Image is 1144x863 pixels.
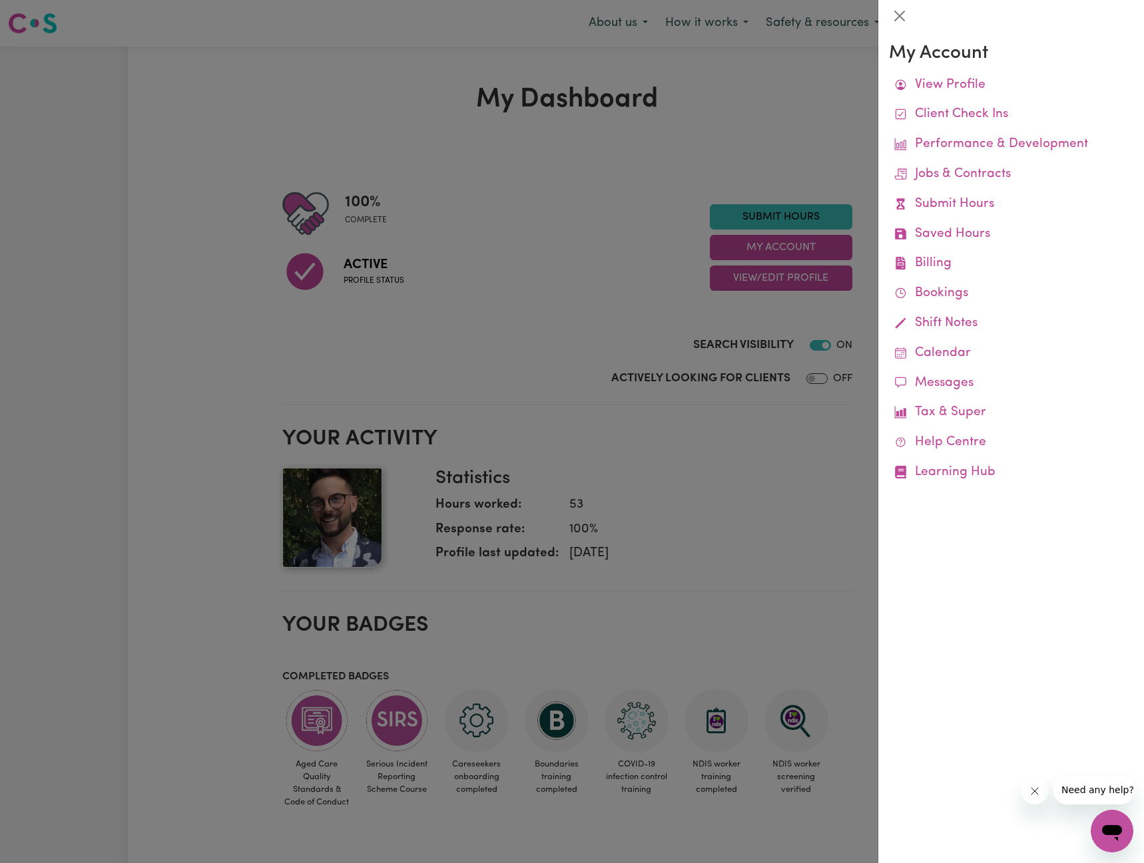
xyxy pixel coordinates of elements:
a: Learning Hub [889,458,1133,488]
a: Bookings [889,279,1133,309]
a: Help Centre [889,428,1133,458]
h3: My Account [889,43,1133,65]
a: Shift Notes [889,309,1133,339]
span: Need any help? [8,9,81,20]
a: Performance & Development [889,130,1133,160]
a: Messages [889,369,1133,399]
a: Jobs & Contracts [889,160,1133,190]
button: Close [889,5,910,27]
iframe: Button to launch messaging window [1091,810,1133,852]
a: Calendar [889,339,1133,369]
a: Saved Hours [889,220,1133,250]
iframe: Close message [1021,778,1048,804]
a: Submit Hours [889,190,1133,220]
a: Tax & Super [889,398,1133,428]
a: Client Check Ins [889,100,1133,130]
a: Billing [889,249,1133,279]
a: View Profile [889,71,1133,100]
iframe: Message from company [1053,775,1133,804]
